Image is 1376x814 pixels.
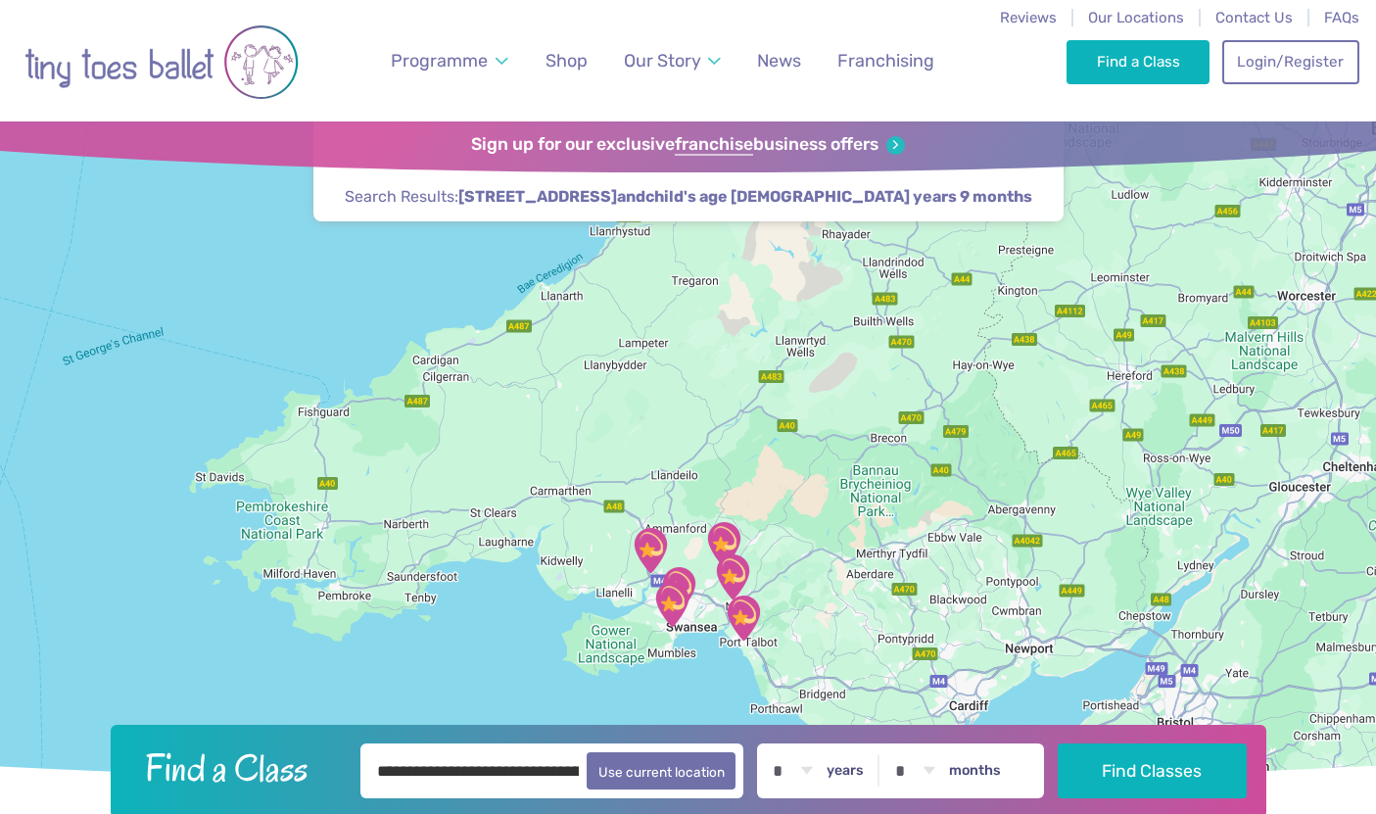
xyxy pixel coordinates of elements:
a: Programme [382,39,517,83]
div: St Pauls Centre [719,594,768,643]
div: Venue No 1 [654,565,703,614]
div: Y Stiwdio [699,520,748,569]
div: Sketty Park Community Centre [647,580,696,629]
a: Shop [537,39,596,83]
img: tiny toes ballet [24,13,299,112]
label: months [949,762,1001,780]
a: FAQs [1324,9,1359,26]
a: Find a Class [1067,40,1210,83]
a: Sign up for our exclusivefranchisebusiness offers [471,134,905,156]
div: Dyffryn Clydach Memorial Hall [708,552,757,601]
a: Our Story [615,39,731,83]
button: Find Classes [1058,743,1247,798]
strong: and [458,187,1032,206]
a: Our Locations [1088,9,1184,26]
a: Contact Us [1215,9,1293,26]
button: Use current location [587,752,736,790]
span: News [757,50,801,71]
span: [STREET_ADDRESS] [458,186,617,208]
a: Login/Register [1222,40,1359,83]
strong: franchise [675,134,753,156]
span: Franchising [837,50,934,71]
label: years [827,762,864,780]
h2: Find a Class [129,743,347,792]
a: News [748,39,810,83]
a: Reviews [1000,9,1057,26]
div: Canolfan Gwili Centre: Hendy Community… [626,526,675,575]
a: Franchising [829,39,943,83]
span: Our Story [624,50,701,71]
span: Programme [391,50,488,71]
span: child's age [DEMOGRAPHIC_DATA] years 9 months [645,186,1032,208]
span: Shop [546,50,588,71]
